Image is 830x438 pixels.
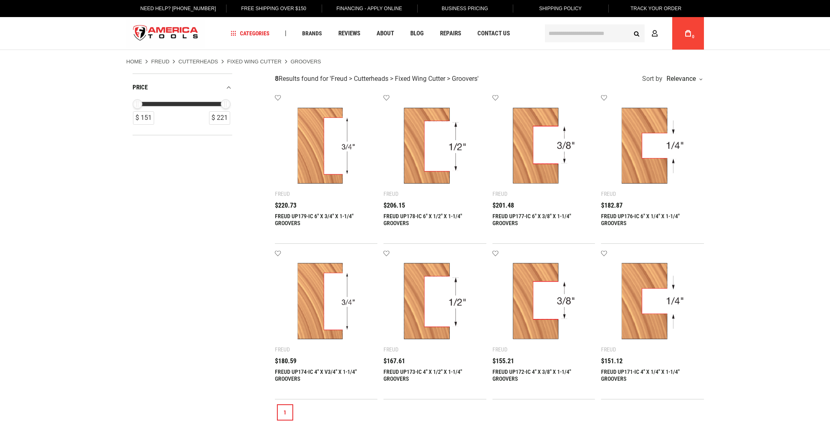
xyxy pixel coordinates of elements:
span: Brands [302,30,322,36]
div: Relevance [664,76,702,82]
a: 1 [277,404,293,421]
a: Cutterheads [179,58,218,65]
span: About [377,30,394,37]
div: Product Filters [133,74,232,135]
img: FREUD UP174-IC 4 [283,258,370,345]
a: Brands [298,28,326,39]
a: FREUD UP173-IC 4" X 1/2" X 1‑1/4" GROOVERS [383,369,462,382]
span: Shipping Policy [539,6,582,11]
img: FREUD UP177-IC 6 [501,103,587,189]
a: Fixed Wing Cutter [227,58,282,65]
img: FREUD UP178-IC 6 [392,103,478,189]
a: About [373,28,398,39]
img: FREUD UP171-IC 4 [609,258,696,345]
div: Freud [383,191,399,197]
div: Freud [492,346,508,353]
a: store logo [126,18,205,49]
a: FREUD UP176-IC 6" X 1/4" X 1‑1/4" GROOVERS [601,213,680,226]
a: FREUD UP174-IC 4" X V3/4" X 1‑1/4" GROOVERS [275,369,357,382]
div: Freud [492,191,508,197]
span: Blog [410,30,424,37]
span: $182.87 [601,202,623,209]
a: FREUD UP177-IC 6" X 3/8" X 1‑1/4" GROOVERS [492,213,571,226]
span: $206.15 [383,202,405,209]
div: $ 221 [209,111,230,125]
div: Freud [275,191,290,197]
a: Reviews [335,28,364,39]
span: Reviews [338,30,360,37]
span: 0 [692,35,695,39]
strong: Groovers [290,59,321,65]
a: FREUD UP178-IC 6" X 1/2" X 1‑1/4" GROOVERS [383,213,462,226]
div: Freud [601,191,616,197]
a: Blog [407,28,427,39]
a: FREUD UP179-IC 6" X 3/4" X 1‑1/4" GROOVERS [275,213,353,226]
a: Contact Us [474,28,514,39]
span: $155.21 [492,358,514,364]
a: Home [126,58,142,65]
button: Search [629,26,645,41]
img: America Tools [126,18,205,49]
div: $ 151 [133,111,154,125]
div: Freud [601,346,616,353]
img: FREUD UP173-IC 4 [392,258,478,345]
strong: 8 [275,75,279,82]
span: Repairs [440,30,461,37]
div: price [133,82,232,93]
span: Freud > Cutterheads > Fixed Wing Cutter > Groovers [331,75,477,82]
img: FREUD UP179-IC 6 [283,103,370,189]
span: $201.48 [492,202,514,209]
a: Freud [151,58,170,65]
span: Contact Us [477,30,510,37]
a: Categories [227,28,273,39]
span: $167.61 [383,358,405,364]
div: Freud [275,346,290,353]
span: $151.12 [601,358,623,364]
div: Results found for ' ' [275,75,479,83]
span: $220.73 [275,202,296,209]
span: $180.59 [275,358,296,364]
a: FREUD UP172-IC 4" X 3/8" X 1‑1/4" GROOVERS [492,369,571,382]
a: 0 [680,17,696,50]
span: Categories [231,30,270,36]
a: Repairs [436,28,465,39]
img: FREUD UP176-IC 6 [609,103,696,189]
div: Freud [383,346,399,353]
span: Sort by [642,76,662,82]
a: FREUD UP171-IC 4" X 1/4" X 1‑1/4" GROOVERS [601,369,680,382]
img: FREUD UP172-IC 4 [501,258,587,345]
